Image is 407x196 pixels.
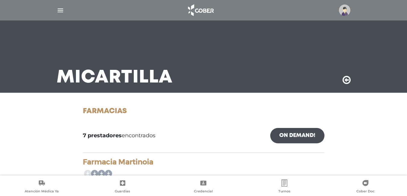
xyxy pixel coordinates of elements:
[1,179,82,195] a: Atención Médica Ya
[82,179,163,195] a: Guardias
[83,132,155,140] span: encontrados
[339,5,350,16] img: profile-placeholder.svg
[83,107,324,116] h1: Farmacias
[356,189,374,194] span: Cober Doc
[57,70,173,86] h3: Mi Cartilla
[83,158,324,166] h4: Farmacia Martinoia
[270,128,324,143] a: On Demand!
[57,7,64,14] img: Cober_menu-lines-white.svg
[25,189,59,194] span: Atención Médica Ya
[325,179,406,195] a: Cober Doc
[163,179,244,195] a: Credencial
[244,179,325,195] a: Turnos
[185,3,216,17] img: logo_cober_home-white.png
[83,132,122,139] b: 7 prestadores
[115,189,130,194] span: Guardias
[278,189,290,194] span: Turnos
[194,189,213,194] span: Credencial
